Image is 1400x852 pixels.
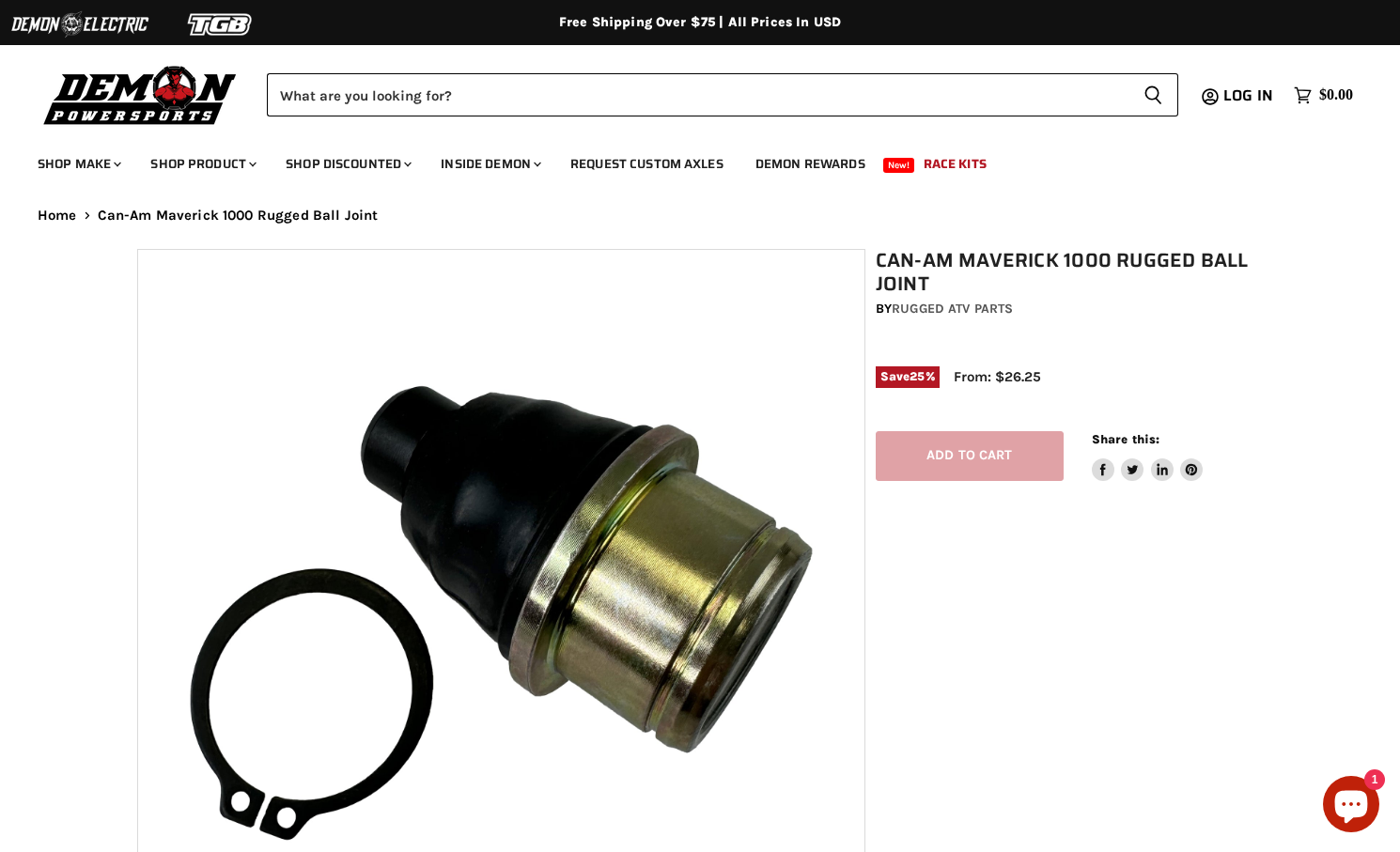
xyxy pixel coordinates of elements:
[954,368,1041,385] span: From: $26.25
[9,7,150,42] img: Demon Electric Logo 2
[267,73,1128,116] input: Search
[1317,776,1385,837] inbox-online-store-chat: Shopify online store chat
[38,208,77,224] a: Home
[272,145,423,183] a: Shop Discounted
[136,145,268,183] a: Shop Product
[910,369,925,383] span: 25
[1284,82,1362,109] a: $0.00
[1092,431,1204,481] aside: Share this:
[741,145,879,183] a: Demon Rewards
[98,208,379,224] span: Can-Am Maverick 1000 Rugged Ball Joint
[883,158,915,173] span: New!
[876,299,1273,319] div: by
[876,249,1273,296] h1: Can-Am Maverick 1000 Rugged Ball Joint
[1319,86,1353,104] span: $0.00
[427,145,552,183] a: Inside Demon
[23,145,132,183] a: Shop Make
[892,301,1013,317] a: Rugged ATV Parts
[1128,73,1178,116] button: Search
[267,73,1178,116] form: Product
[1215,87,1284,104] a: Log in
[150,7,291,42] img: TGB Logo 2
[556,145,738,183] a: Request Custom Axles
[38,61,243,128] img: Demon Powersports
[1092,432,1159,446] span: Share this:
[1223,84,1273,107] span: Log in
[876,366,940,387] span: Save %
[910,145,1001,183] a: Race Kits
[23,137,1348,183] ul: Main menu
